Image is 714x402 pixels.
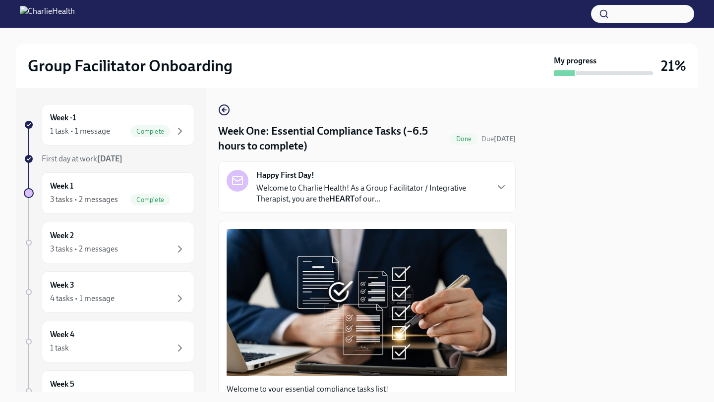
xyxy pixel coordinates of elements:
[227,384,507,395] p: Welcome to your essential compliance tasks list!
[28,56,233,76] h2: Group Facilitator Onboarding
[50,343,69,353] div: 1 task
[130,128,170,135] span: Complete
[256,170,314,181] strong: Happy First Day!
[494,135,516,143] strong: [DATE]
[554,55,596,66] strong: My progress
[97,154,122,163] strong: [DATE]
[42,154,122,163] span: First day at work
[20,6,75,22] img: CharlieHealth
[50,126,110,137] div: 1 task • 1 message
[24,271,194,313] a: Week 34 tasks • 1 message
[50,244,118,254] div: 3 tasks • 2 messages
[50,329,74,340] h6: Week 4
[24,222,194,263] a: Week 23 tasks • 2 messages
[130,196,170,203] span: Complete
[24,172,194,214] a: Week 13 tasks • 2 messagesComplete
[24,104,194,146] a: Week -11 task • 1 messageComplete
[50,230,74,241] h6: Week 2
[24,321,194,362] a: Week 41 task
[329,194,355,203] strong: HEART
[50,194,118,205] div: 3 tasks • 2 messages
[50,293,115,304] div: 4 tasks • 1 message
[24,153,194,164] a: First day at work[DATE]
[50,379,74,390] h6: Week 5
[50,280,74,291] h6: Week 3
[450,135,477,143] span: Done
[661,57,686,75] h3: 21%
[50,112,76,123] h6: Week -1
[218,124,446,153] h4: Week One: Essential Compliance Tasks (~6.5 hours to complete)
[481,135,516,143] span: Due
[256,183,487,204] p: Welcome to Charlie Health! As a Group Facilitator / Integrative Therapist, you are the of our...
[50,181,73,192] h6: Week 1
[227,229,507,375] button: Zoom image
[481,134,516,144] span: September 9th, 2025 10:00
